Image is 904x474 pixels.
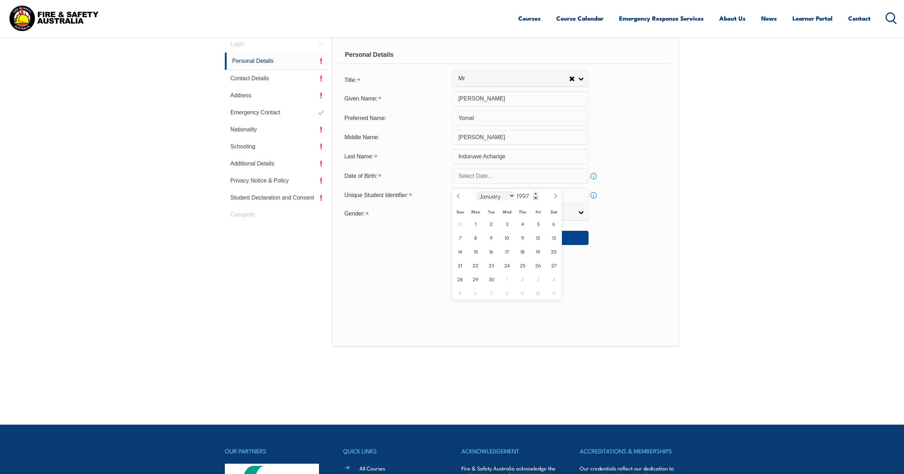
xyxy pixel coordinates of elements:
span: September 19, 1997 [531,244,545,258]
span: September 12, 1997 [531,230,545,244]
a: Emergency Contact [225,104,329,121]
span: September 23, 1997 [485,258,498,272]
span: September 26, 1997 [531,258,545,272]
h4: ACKNOWLEDGEMENT [461,446,561,456]
span: September 28, 1997 [453,272,467,286]
span: October 10, 1997 [531,286,545,300]
span: September 15, 1997 [469,244,483,258]
span: September 4, 1997 [516,217,530,230]
span: September 25, 1997 [516,258,530,272]
span: September 16, 1997 [485,244,498,258]
span: September 3, 1997 [500,217,514,230]
span: Thu [515,209,530,214]
a: Privacy Notice & Policy [225,172,329,189]
span: August 31, 1997 [453,217,467,230]
span: September 14, 1997 [453,244,467,258]
div: Personal Details [339,46,673,64]
span: September 22, 1997 [469,258,483,272]
a: Courses [518,9,541,28]
span: October 2, 1997 [516,272,530,286]
span: September 27, 1997 [547,258,561,272]
a: Personal Details [225,53,329,70]
input: Select Date... [452,169,589,184]
a: Contact [848,9,871,28]
span: Sun [452,209,468,214]
span: Fri [530,209,546,214]
div: Given Name is required. [339,92,452,105]
span: October 11, 1997 [547,286,561,300]
div: Gender is required. [339,207,452,220]
div: Date of Birth is required. [339,169,452,183]
a: Contact Details [225,70,329,87]
span: September 21, 1997 [453,258,467,272]
div: Preferred Name: [339,111,452,125]
select: Month [476,191,515,200]
span: September 2, 1997 [485,217,498,230]
span: October 6, 1997 [469,286,483,300]
span: Mr [458,75,569,82]
a: Additional Details [225,155,329,172]
a: Emergency Response Services [619,9,704,28]
span: October 1, 1997 [500,272,514,286]
a: Address [225,87,329,104]
a: Student Declaration and Consent [225,189,329,206]
span: Tue [483,209,499,214]
span: September 9, 1997 [485,230,498,244]
span: Mon [468,209,483,214]
span: September 24, 1997 [500,258,514,272]
span: September 17, 1997 [500,244,514,258]
span: September 10, 1997 [500,230,514,244]
div: Title is required. [339,73,452,87]
a: About Us [719,9,746,28]
a: All Courses [359,464,385,472]
h4: OUR PARTNERS [225,446,324,456]
span: September 1, 1997 [469,217,483,230]
span: September 7, 1997 [453,230,467,244]
a: News [761,9,777,28]
div: Unique Student Identifier is required. [339,189,452,202]
span: October 5, 1997 [453,286,467,300]
a: Info [589,190,599,200]
div: Middle Name: [339,131,452,144]
h4: QUICK LINKS [343,446,443,456]
span: September 11, 1997 [516,230,530,244]
span: September 6, 1997 [547,217,561,230]
span: September 18, 1997 [516,244,530,258]
span: Wed [499,209,515,214]
span: September 20, 1997 [547,244,561,258]
div: Last Name is required. [339,150,452,163]
span: October 3, 1997 [531,272,545,286]
span: September 13, 1997 [547,230,561,244]
a: Course Calendar [556,9,603,28]
a: Info [589,171,599,181]
span: September 8, 1997 [469,230,483,244]
span: September 29, 1997 [469,272,483,286]
span: September 5, 1997 [531,217,545,230]
input: 10 Characters no 1, 0, O or I [452,188,589,203]
span: Sat [546,209,562,214]
span: October 4, 1997 [547,272,561,286]
span: October 8, 1997 [500,286,514,300]
a: Schooling [225,138,329,155]
input: Year [515,191,538,200]
span: September 30, 1997 [485,272,498,286]
span: October 7, 1997 [485,286,498,300]
h4: ACCREDITATIONS & MEMBERSHIPS [580,446,679,456]
span: October 9, 1997 [516,286,530,300]
a: Nationality [225,121,329,138]
a: Learner Portal [792,9,833,28]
